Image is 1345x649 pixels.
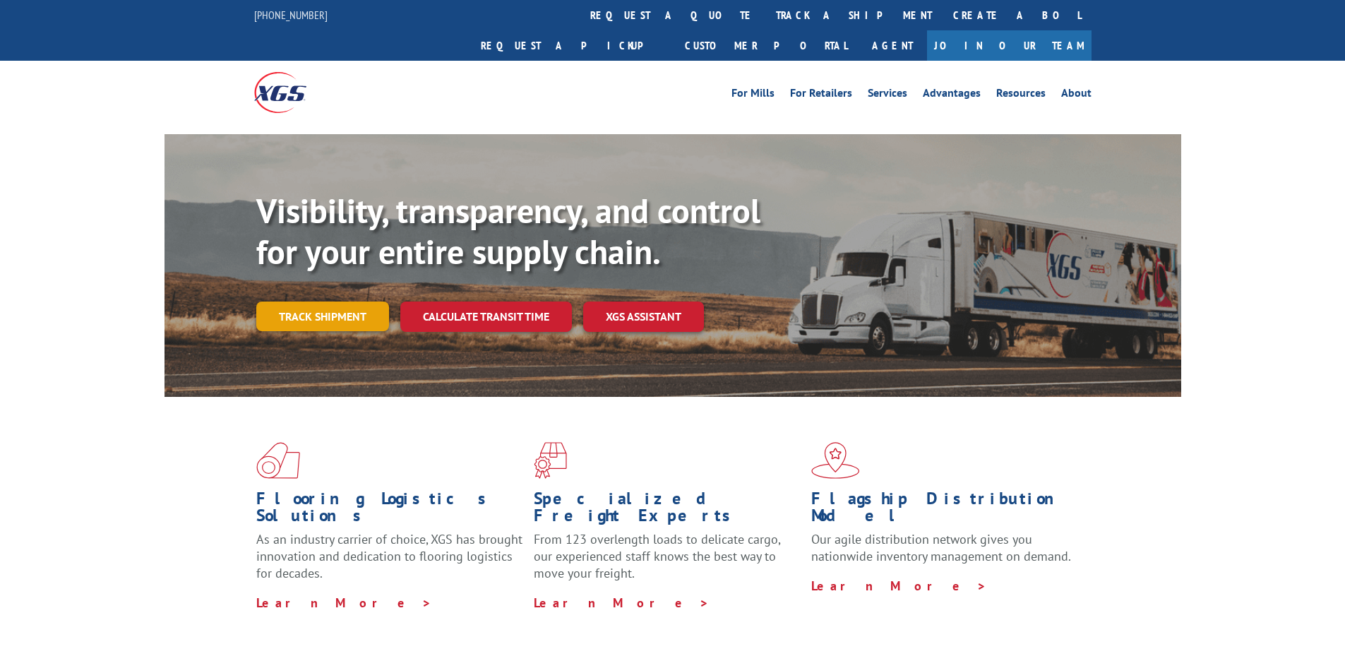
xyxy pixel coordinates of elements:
[674,30,858,61] a: Customer Portal
[534,595,710,611] a: Learn More >
[534,442,567,479] img: xgs-icon-focused-on-flooring-red
[996,88,1046,103] a: Resources
[256,531,522,581] span: As an industry carrier of choice, XGS has brought innovation and dedication to flooring logistics...
[254,8,328,22] a: [PHONE_NUMBER]
[470,30,674,61] a: Request a pickup
[811,578,987,594] a: Learn More >
[868,88,907,103] a: Services
[583,302,704,332] a: XGS ASSISTANT
[256,490,523,531] h1: Flooring Logistics Solutions
[923,88,981,103] a: Advantages
[256,442,300,479] img: xgs-icon-total-supply-chain-intelligence-red
[256,302,389,331] a: Track shipment
[927,30,1092,61] a: Join Our Team
[731,88,775,103] a: For Mills
[256,189,760,273] b: Visibility, transparency, and control for your entire supply chain.
[1061,88,1092,103] a: About
[400,302,572,332] a: Calculate transit time
[256,595,432,611] a: Learn More >
[811,490,1078,531] h1: Flagship Distribution Model
[534,531,801,594] p: From 123 overlength loads to delicate cargo, our experienced staff knows the best way to move you...
[811,442,860,479] img: xgs-icon-flagship-distribution-model-red
[790,88,852,103] a: For Retailers
[858,30,927,61] a: Agent
[534,490,801,531] h1: Specialized Freight Experts
[811,531,1071,564] span: Our agile distribution network gives you nationwide inventory management on demand.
